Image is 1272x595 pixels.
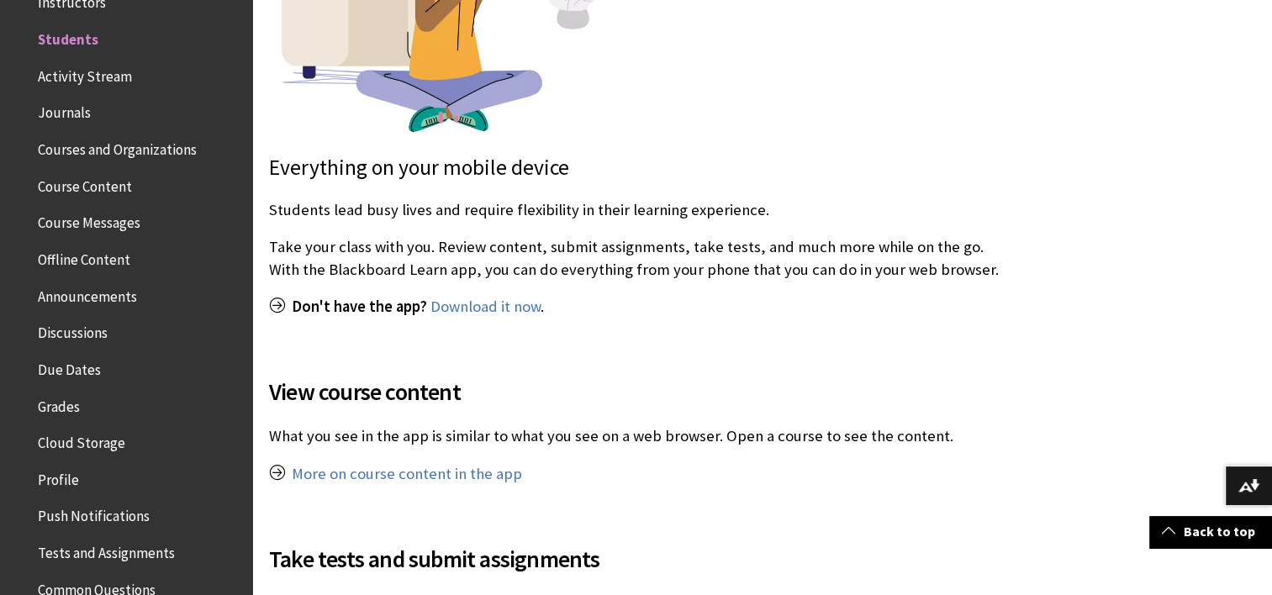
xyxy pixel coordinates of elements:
span: Profile [38,466,79,488]
a: More on course content in the app [292,464,522,484]
span: View course content [269,374,1006,409]
span: Discussions [38,319,108,341]
p: Everything on your mobile device [269,153,1006,183]
span: Course Messages [38,209,140,232]
span: Cloud Storage [38,429,125,451]
span: Offline Content [38,245,130,268]
span: Don't have the app? [292,297,427,316]
span: Activity Stream [38,62,132,85]
a: Download it now [430,297,541,317]
span: Due Dates [38,355,101,378]
span: Announcements [38,282,137,305]
p: Take your class with you. Review content, submit assignments, take tests, and much more while on ... [269,236,1006,280]
span: Grades [38,392,80,415]
a: Back to top [1149,516,1272,547]
span: Course Content [38,172,132,195]
span: Journals [38,99,91,122]
p: Students lead busy lives and require flexibility in their learning experience. [269,199,1006,221]
span: Courses and Organizations [38,135,197,158]
span: Push Notifications [38,503,150,525]
p: . [269,296,1006,318]
p: What you see in the app is similar to what you see on a web browser. Open a course to see the con... [269,425,1006,447]
span: Students [38,25,98,48]
span: Take tests and submit assignments [269,541,1006,577]
span: Tests and Assignments [38,539,175,561]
